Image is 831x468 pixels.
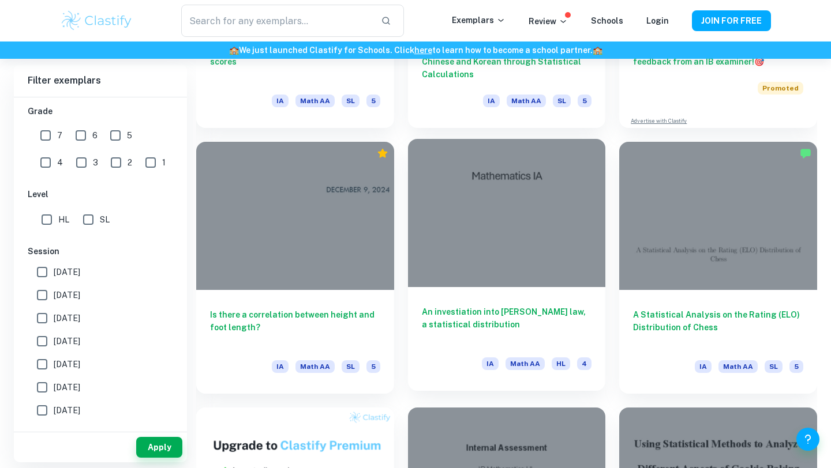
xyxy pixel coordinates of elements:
span: 5 [366,360,380,373]
img: Marked [800,148,811,159]
span: IA [272,360,289,373]
span: SL [765,360,783,373]
p: Review [529,15,568,28]
span: SL [342,360,360,373]
span: HL [58,213,69,226]
span: [DATE] [54,358,80,371]
span: [DATE] [54,335,80,348]
span: 5 [127,129,132,142]
span: 🏫 [593,46,602,55]
span: Math AA [718,360,758,373]
h6: Level [28,188,173,201]
a: An investiation into [PERSON_NAME] law, a statistical distributionIAMath AAHL4 [408,142,606,394]
span: HL [552,357,570,370]
span: 5 [578,95,592,107]
span: 2 [128,156,132,169]
span: 4 [577,357,592,370]
span: Promoted [758,82,803,95]
h6: Grade [28,105,173,118]
span: Math AA [507,95,546,107]
span: 3 [93,156,98,169]
span: SL [342,95,360,107]
span: 6 [92,129,98,142]
span: IA [695,360,712,373]
span: Math AA [506,357,545,370]
p: Exemplars [452,14,506,27]
input: Search for any exemplars... [181,5,372,37]
h6: A Statistical Analysis on the Rating (ELO) Distribution of Chess [633,308,803,346]
a: Schools [591,16,623,25]
div: Premium [377,148,388,159]
span: 7 [57,129,62,142]
span: 5 [789,360,803,373]
h6: We just launched Clastify for Schools. Click to learn how to become a school partner. [2,44,829,56]
span: 4 [57,156,63,169]
span: IA [272,95,289,107]
span: SL [100,213,110,226]
a: Login [646,16,669,25]
span: [DATE] [54,312,80,324]
span: 5 [366,95,380,107]
a: Is there a correlation between height and foot length?IAMath AASL5 [196,142,394,394]
h6: Filter exemplars [14,65,187,97]
span: [DATE] [54,381,80,394]
span: [DATE] [54,266,80,278]
h6: An investiation into [PERSON_NAME] law, a statistical distribution [422,305,592,344]
h6: Exploring the Linguistics of English, Chinese and Korean through Statistical Calculations [422,43,592,81]
span: [DATE] [54,289,80,301]
span: 🎯 [754,57,764,66]
img: Clastify logo [60,9,133,32]
button: JOIN FOR FREE [692,10,771,31]
span: Math AA [295,95,335,107]
span: SL [553,95,571,107]
span: [DATE] [54,427,80,440]
span: 1 [162,156,166,169]
a: Advertise with Clastify [631,117,687,125]
h6: Statistical analysis of my debate speaker scores [210,43,380,81]
span: IA [482,357,499,370]
a: here [414,46,432,55]
button: Help and Feedback [796,428,819,451]
span: IA [483,95,500,107]
button: Apply [136,437,182,458]
h6: Session [28,245,173,258]
a: A Statistical Analysis on the Rating (ELO) Distribution of ChessIAMath AASL5 [619,142,817,394]
span: [DATE] [54,404,80,417]
h6: Is there a correlation between height and foot length? [210,308,380,346]
span: Math AA [295,360,335,373]
span: 🏫 [229,46,239,55]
